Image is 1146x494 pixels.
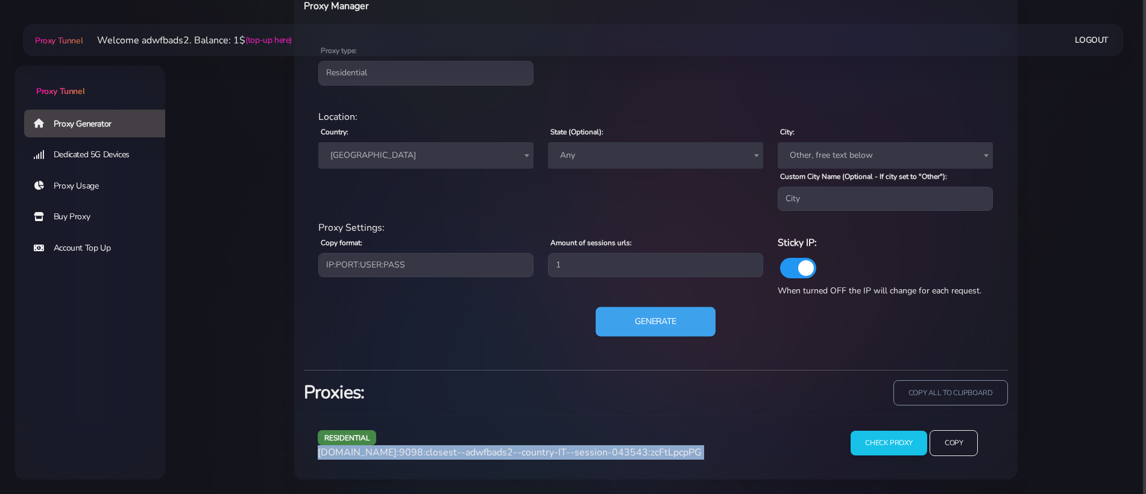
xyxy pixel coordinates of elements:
span: Other, free text below [778,142,993,169]
div: Proxy Settings: [311,220,1001,235]
a: Buy Proxy [24,203,175,231]
iframe: Webchat Widget [968,297,1131,479]
span: Proxy Tunnel [36,86,84,97]
button: Generate [596,307,716,337]
div: Location: [311,110,1001,124]
h6: Sticky IP: [778,235,993,251]
span: residential [318,430,377,445]
span: Other, free text below [785,147,986,164]
a: Account Top Up [24,234,175,262]
h3: Proxies: [304,380,649,405]
label: Custom City Name (Optional - If city set to "Other"): [780,171,947,182]
label: City: [780,127,795,137]
span: Proxy Tunnel [35,35,83,46]
span: When turned OFF the IP will change for each request. [778,285,981,296]
label: State (Optional): [550,127,603,137]
input: Copy [930,430,978,456]
span: [DOMAIN_NAME]:9098:closest--adwfbads2--country-IT--session-043543:zcFtLpcpPG [318,446,702,459]
a: Proxy Tunnel [33,31,83,50]
label: Country: [321,127,348,137]
span: Italy [326,147,526,164]
a: (top-up here) [245,34,292,46]
input: copy all to clipboard [893,380,1008,406]
label: Amount of sessions urls: [550,237,632,248]
span: Any [548,142,763,169]
span: Any [555,147,756,164]
span: Italy [318,142,534,169]
a: Logout [1075,29,1109,51]
label: Copy format: [321,237,362,248]
li: Welcome adwfbads2. Balance: 1$ [83,33,292,48]
a: Dedicated 5G Devices [24,141,175,169]
input: City [778,187,993,211]
a: Proxy Generator [24,110,175,137]
input: Check Proxy [851,431,927,455]
a: Proxy Tunnel [14,66,165,98]
a: Proxy Usage [24,172,175,200]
